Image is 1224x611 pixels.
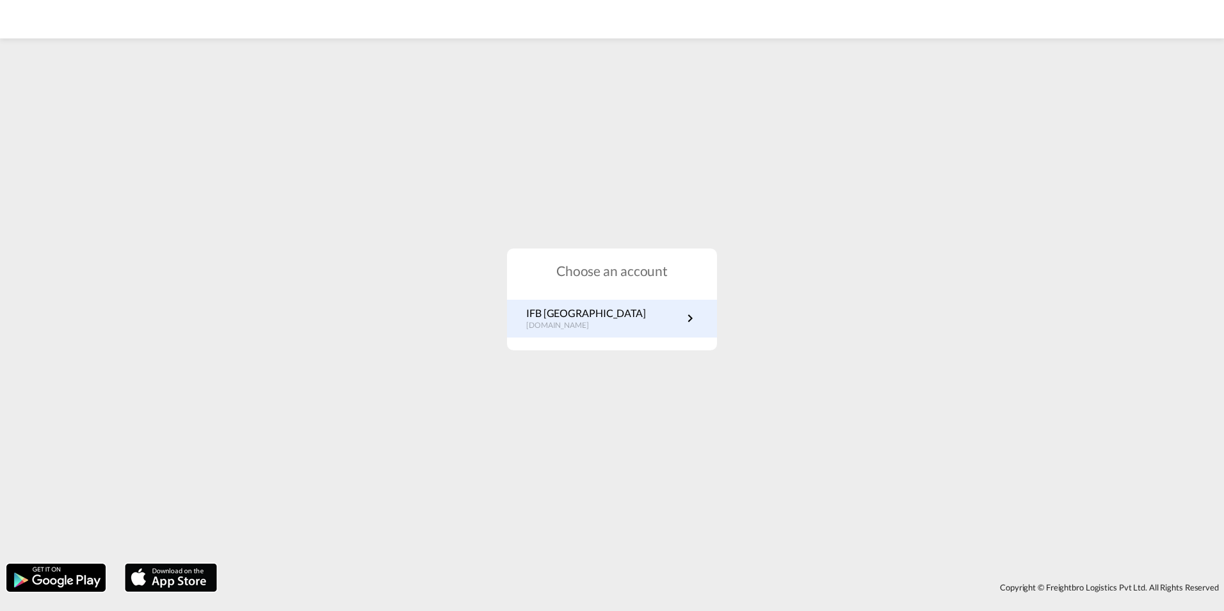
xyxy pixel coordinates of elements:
p: [DOMAIN_NAME] [526,320,646,331]
img: apple.png [124,562,218,593]
a: IFB [GEOGRAPHIC_DATA][DOMAIN_NAME] [526,306,698,331]
h1: Choose an account [507,261,717,280]
div: Copyright © Freightbro Logistics Pvt Ltd. All Rights Reserved [223,576,1224,598]
p: IFB [GEOGRAPHIC_DATA] [526,306,646,320]
md-icon: icon-chevron-right [682,311,698,326]
img: google.png [5,562,107,593]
